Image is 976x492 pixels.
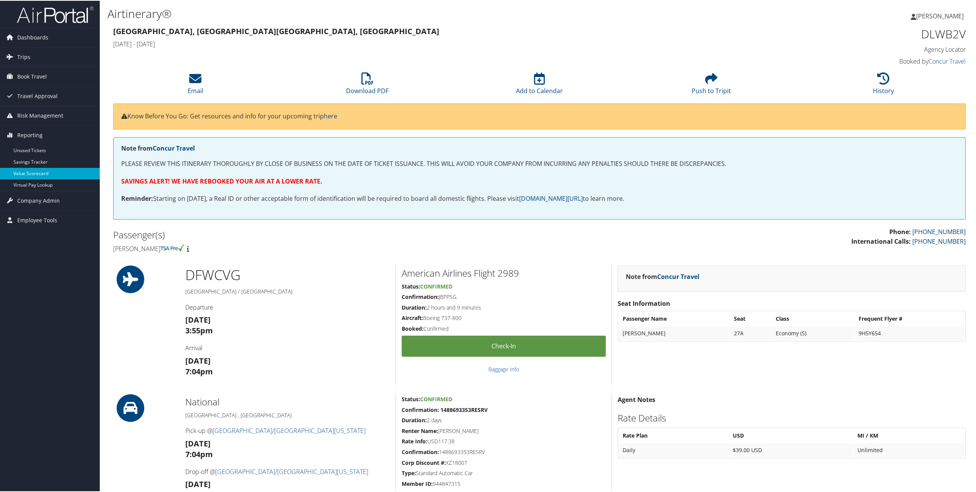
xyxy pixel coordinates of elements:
[17,5,94,23] img: airportal-logo.png
[402,303,606,311] h5: 2 hours and 9 minutes
[153,143,195,152] a: Concur Travel
[185,265,390,284] h1: DFW CVG
[185,448,213,459] strong: 7:04pm
[113,39,750,48] h4: [DATE] - [DATE]
[402,479,433,487] strong: Member ID:
[402,324,606,332] h5: Confirmed
[402,292,606,300] h5: JBPPSG
[873,76,894,94] a: History
[215,467,368,475] a: [GEOGRAPHIC_DATA]/[GEOGRAPHIC_DATA][US_STATE]
[420,282,452,289] span: Confirmed
[185,426,390,434] h4: Pick-up @
[107,5,683,21] h1: Airtinerary®
[854,428,964,442] th: MI / KM
[346,76,389,94] a: Download PDF
[402,416,427,423] strong: Duration:
[516,76,563,94] a: Add to Calendar
[17,27,48,46] span: Dashboards
[855,311,964,325] th: Frequent Flyer #
[121,158,958,168] p: PLEASE REVIEW THIS ITINERARY THOROUGHLY BY CLOSE OF BUSINESS ON THE DATE OF TICKET ISSUANCE. THIS...
[402,303,427,310] strong: Duration:
[402,437,606,444] h5: USD117.38
[619,326,729,339] td: [PERSON_NAME]
[113,244,534,252] h4: [PERSON_NAME]
[188,76,203,94] a: Email
[692,76,731,94] a: Push to Tripit
[121,111,958,121] p: Know Before You Go: Get resources and info for your upcoming trip
[772,311,854,325] th: Class
[17,105,63,125] span: Risk Management
[488,365,519,372] a: Baggage Info
[121,193,958,203] p: Starting on [DATE], a Real ID or other acceptable form of identification will be required to boar...
[402,313,423,321] strong: Aircraft:
[402,437,427,444] strong: Rate Info:
[420,395,452,402] span: Confirmed
[185,478,211,489] strong: [DATE]
[402,448,439,455] strong: Confirmation:
[402,426,438,434] strong: Renter Name:
[185,325,213,335] strong: 3:55pm
[618,395,655,403] strong: Agent Notes
[121,143,195,152] strong: Note from
[113,228,534,241] h2: Passenger(s)
[402,458,606,466] h5: XZ18007
[402,395,420,402] strong: Status:
[113,25,439,36] strong: [GEOGRAPHIC_DATA], [GEOGRAPHIC_DATA] [GEOGRAPHIC_DATA], [GEOGRAPHIC_DATA]
[657,272,699,280] a: Concur Travel
[402,324,424,331] strong: Booked:
[402,405,488,413] strong: Confirmation: 1488693353RESRV
[17,86,58,105] span: Travel Approval
[185,467,390,475] h4: Drop-off @
[889,227,911,235] strong: Phone:
[402,416,606,423] h5: 2 days
[626,272,699,280] strong: Note from
[402,335,606,356] a: Check-in
[213,426,366,434] a: [GEOGRAPHIC_DATA]/[GEOGRAPHIC_DATA][US_STATE]
[17,190,60,210] span: Company Admin
[402,426,606,434] h5: [PERSON_NAME]
[185,343,390,351] h4: Arrival
[618,298,670,307] strong: Seat Information
[729,443,853,456] td: $39.00 USD
[729,428,853,442] th: USD
[761,44,966,53] h4: Agency Locator
[324,111,337,120] a: here
[402,469,606,476] h5: Standard Automatic Car
[402,266,606,279] h2: American Airlines Flight 2989
[854,443,964,456] td: Unlimited
[402,292,439,300] strong: Confirmation:
[911,4,971,27] a: [PERSON_NAME]
[121,176,322,185] strong: SAVINGS ALERT! WE HAVE REBOOKED YOUR AIR AT A LOWER RATE.
[619,311,729,325] th: Passenger Name
[185,395,390,408] h2: National
[730,311,771,325] th: Seat
[928,56,966,65] a: Concur Travel
[402,479,606,487] h5: 944847315
[619,428,729,442] th: Rate Plan
[912,236,966,245] a: [PHONE_NUMBER]
[912,227,966,235] a: [PHONE_NUMBER]
[185,287,390,295] h5: [GEOGRAPHIC_DATA] / [GEOGRAPHIC_DATA]
[185,302,390,311] h4: Departure
[17,125,43,144] span: Reporting
[121,194,153,202] strong: Reminder:
[185,366,213,376] strong: 7:04pm
[185,314,211,324] strong: [DATE]
[855,326,964,339] td: 9H5Y654
[402,458,446,466] strong: Corp Discount #:
[519,194,583,202] a: [DOMAIN_NAME][URL]
[17,210,57,229] span: Employee Tools
[916,11,964,20] span: [PERSON_NAME]
[402,313,606,321] h5: Boeing 737-800
[160,244,185,251] img: tsa-precheck.png
[185,411,390,418] h5: [GEOGRAPHIC_DATA] , [GEOGRAPHIC_DATA]
[618,411,966,424] h2: Rate Details
[730,326,771,339] td: 27A
[402,282,420,289] strong: Status:
[17,47,30,66] span: Trips
[761,56,966,65] h4: Booked by
[17,66,47,85] span: Book Travel
[185,355,211,365] strong: [DATE]
[402,448,606,455] h5: 1488693353RESRV
[619,443,729,456] td: Daily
